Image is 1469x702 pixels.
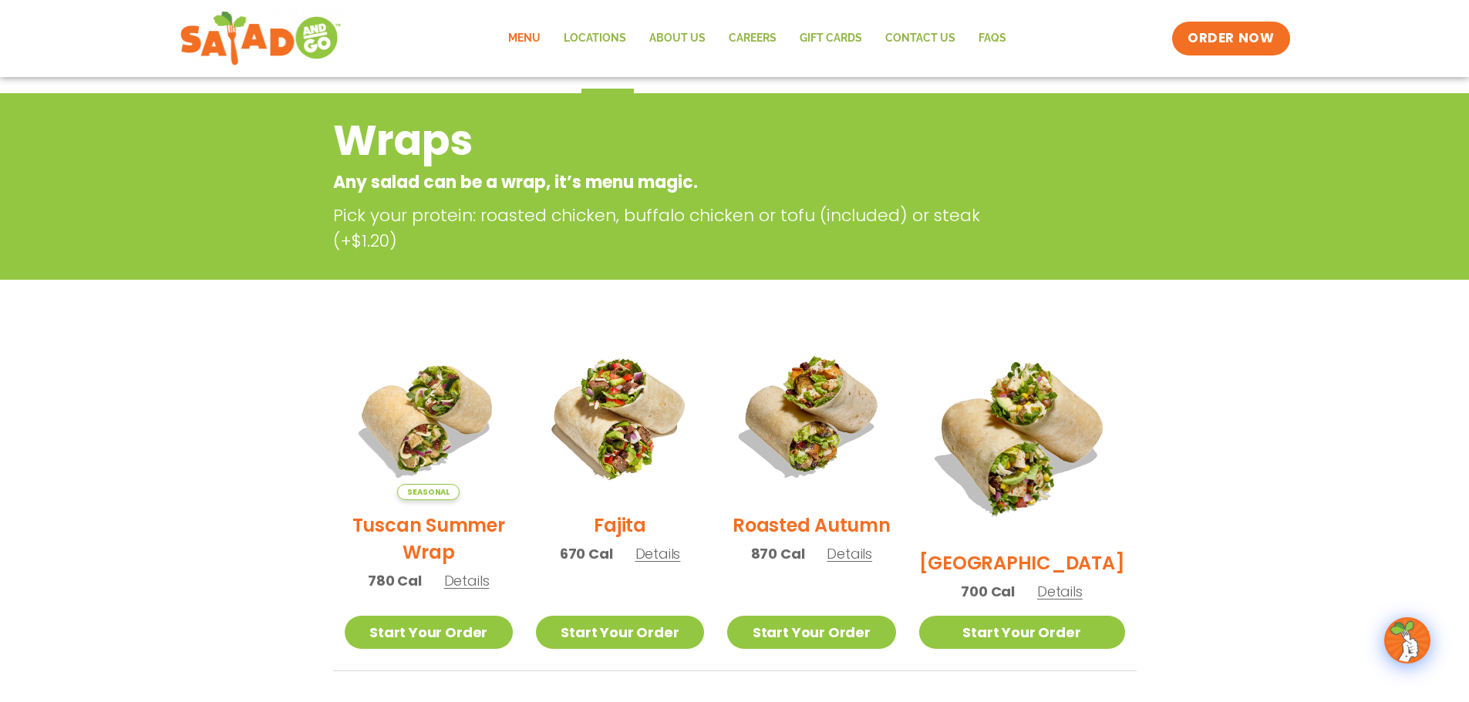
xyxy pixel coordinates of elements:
a: About Us [638,21,717,56]
a: Careers [717,21,788,56]
span: Seasonal [397,484,460,500]
span: 670 Cal [560,543,613,564]
a: Contact Us [874,21,967,56]
p: Pick your protein: roasted chicken, buffalo chicken or tofu (included) or steak (+$1.20) [333,203,1019,254]
img: Product photo for Tuscan Summer Wrap [345,332,513,500]
a: ORDER NOW [1172,22,1289,55]
img: new-SAG-logo-768×292 [180,8,342,69]
span: Details [444,571,490,590]
nav: Menu [497,21,1018,56]
span: Details [1037,582,1083,601]
a: Menu [497,21,552,56]
p: Any salad can be a wrap, it’s menu magic. [333,170,1012,195]
h2: Fajita [594,512,646,539]
span: 700 Cal [961,581,1015,602]
a: Start Your Order [536,616,704,649]
h2: [GEOGRAPHIC_DATA] [919,549,1125,576]
a: GIFT CARDS [788,21,874,56]
span: 780 Cal [368,570,422,591]
h2: Roasted Autumn [733,512,891,539]
span: Details [827,544,872,563]
a: Start Your Order [727,616,895,649]
img: Product photo for Fajita Wrap [536,332,704,500]
img: wpChatIcon [1386,619,1429,662]
img: Product photo for BBQ Ranch Wrap [919,332,1125,538]
h2: Wraps [333,109,1012,172]
span: 870 Cal [751,543,805,564]
h2: Tuscan Summer Wrap [345,512,513,566]
span: Details [635,544,681,563]
a: Start Your Order [345,616,513,649]
a: Locations [552,21,638,56]
a: Start Your Order [919,616,1125,649]
a: FAQs [967,21,1018,56]
img: Product photo for Roasted Autumn Wrap [727,332,895,500]
span: ORDER NOW [1188,29,1274,48]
